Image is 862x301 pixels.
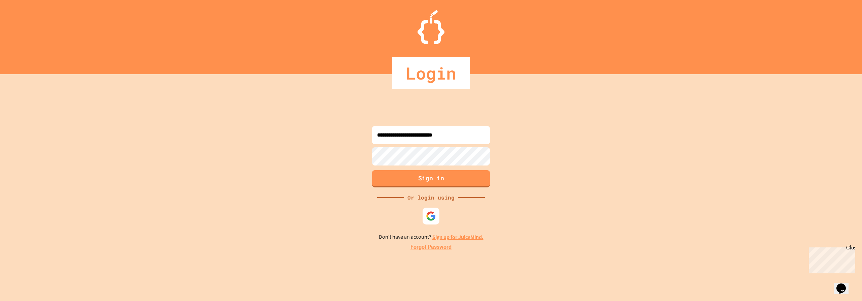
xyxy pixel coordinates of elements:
div: Chat with us now!Close [3,3,46,43]
img: google-icon.svg [426,211,436,221]
img: Logo.svg [418,10,444,44]
button: Sign in [372,170,490,187]
a: Sign up for JuiceMind. [432,234,484,241]
p: Don't have an account? [379,233,484,241]
div: Login [392,57,470,89]
iframe: chat widget [806,245,855,273]
div: Or login using [404,193,458,202]
a: Forgot Password [410,243,452,251]
iframe: chat widget [834,274,855,294]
